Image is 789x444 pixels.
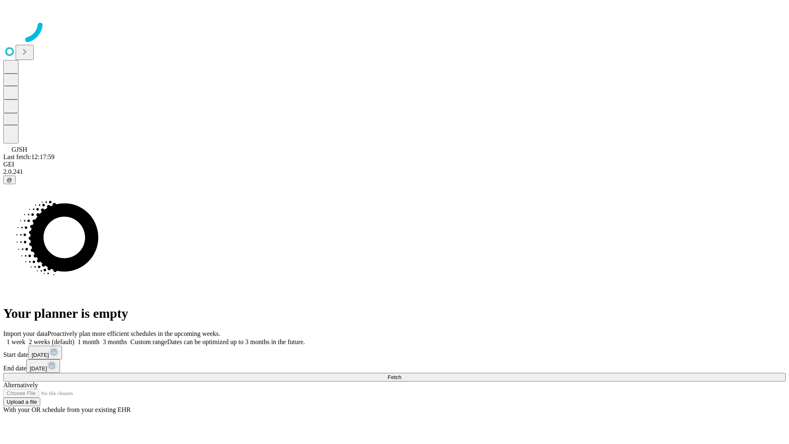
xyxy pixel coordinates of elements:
[3,153,55,160] span: Last fetch: 12:17:59
[3,176,16,184] button: @
[3,346,786,359] div: Start date
[26,359,60,373] button: [DATE]
[7,177,12,183] span: @
[3,168,786,176] div: 2.0.241
[3,382,38,388] span: Alternatively
[3,330,48,337] span: Import your data
[78,338,99,345] span: 1 month
[29,338,74,345] span: 2 weeks (default)
[48,330,220,337] span: Proactively plan more efficient schedules in the upcoming weeks.
[30,365,47,372] span: [DATE]
[130,338,167,345] span: Custom range
[388,374,401,380] span: Fetch
[3,373,786,382] button: Fetch
[28,346,62,359] button: [DATE]
[3,306,786,321] h1: Your planner is empty
[3,406,131,413] span: With your OR schedule from your existing EHR
[3,398,40,406] button: Upload a file
[7,338,25,345] span: 1 week
[3,161,786,168] div: GEI
[12,146,27,153] span: GJSH
[103,338,127,345] span: 3 months
[3,359,786,373] div: End date
[32,352,49,358] span: [DATE]
[167,338,305,345] span: Dates can be optimized up to 3 months in the future.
